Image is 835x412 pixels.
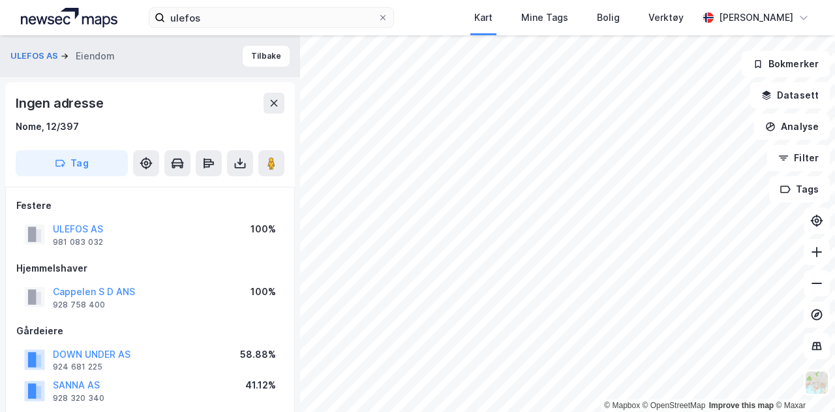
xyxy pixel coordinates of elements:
div: 928 320 340 [53,393,104,404]
img: logo.a4113a55bc3d86da70a041830d287a7e.svg [21,8,117,27]
button: Bokmerker [742,51,830,77]
button: Tag [16,150,128,176]
div: 928 758 400 [53,300,105,310]
div: Hjemmelshaver [16,261,284,276]
button: Datasett [750,82,830,108]
div: [PERSON_NAME] [719,10,793,25]
div: Mine Tags [521,10,568,25]
div: Kart [474,10,493,25]
button: ULEFOS AS [10,50,61,63]
div: Ingen adresse [16,93,106,114]
button: Tilbake [243,46,290,67]
a: Mapbox [604,401,640,410]
div: 100% [250,221,276,237]
div: 58.88% [240,347,276,362]
div: 41.12% [245,377,276,393]
a: Improve this map [709,401,774,410]
div: 924 681 225 [53,362,102,372]
div: Nome, 12/397 [16,119,79,135]
div: Eiendom [76,48,115,64]
button: Tags [769,176,830,202]
a: OpenStreetMap [643,401,706,410]
input: Søk på adresse, matrikkel, gårdeiere, leietakere eller personer [165,8,378,27]
div: 981 083 032 [53,237,103,247]
div: Kontrollprogram for chat [770,349,835,412]
div: Verktøy [648,10,684,25]
iframe: Chat Widget [770,349,835,412]
div: Bolig [597,10,620,25]
div: Gårdeiere [16,323,284,339]
div: Festere [16,198,284,214]
button: Filter [767,145,830,171]
button: Analyse [754,114,830,140]
div: 100% [250,284,276,300]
